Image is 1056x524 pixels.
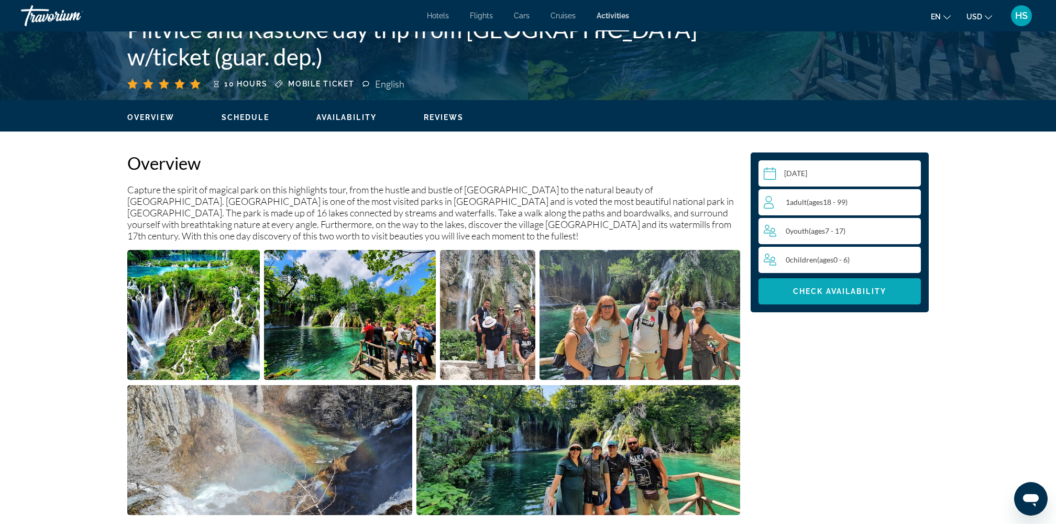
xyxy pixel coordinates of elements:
[931,13,941,21] span: en
[127,385,412,516] button: Open full-screen image slider
[416,385,741,516] button: Open full-screen image slider
[127,16,761,70] h1: Plitvice and Rastoke day trip from [GEOGRAPHIC_DATA] w/ticket (guar. dep.)
[790,198,807,206] span: Adult
[817,255,850,264] span: ( 0 - 6)
[790,255,817,264] span: Children
[222,113,269,122] button: Schedule
[21,2,126,29] a: Travorium
[786,255,850,264] span: 0
[224,80,267,88] span: 10 hours
[127,184,740,242] p: Capture the spirit of magical park on this highlights tour, from the hustle and bustle of [GEOGRA...
[1008,5,1035,27] button: User Menu
[931,9,951,24] button: Change language
[1015,10,1028,21] span: HS
[793,287,886,296] span: Check Availability
[758,189,921,273] button: Travelers: 1 adult, 0 children
[264,249,436,380] button: Open full-screen image slider
[809,226,845,235] span: ( 7 - 17)
[127,152,740,173] h2: Overview
[427,12,449,20] a: Hotels
[316,113,377,122] button: Availability
[786,198,848,206] span: 1
[790,226,809,235] span: Youth
[288,80,354,88] span: Mobile ticket
[514,12,530,20] a: Cars
[127,113,174,122] button: Overview
[786,226,845,235] span: 0
[375,78,407,90] div: English
[966,9,992,24] button: Change currency
[1014,482,1048,516] iframe: Button to launch messaging window
[966,13,982,21] span: USD
[811,226,825,235] span: ages
[551,12,576,20] a: Cruises
[819,255,833,264] span: ages
[440,249,536,380] button: Open full-screen image slider
[758,278,921,304] button: Check Availability
[540,249,740,380] button: Open full-screen image slider
[127,249,260,380] button: Open full-screen image slider
[597,12,629,20] a: Activities
[807,198,848,206] span: ( 18 - 99)
[424,113,464,122] button: Reviews
[470,12,493,20] a: Flights
[809,198,823,206] span: ages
